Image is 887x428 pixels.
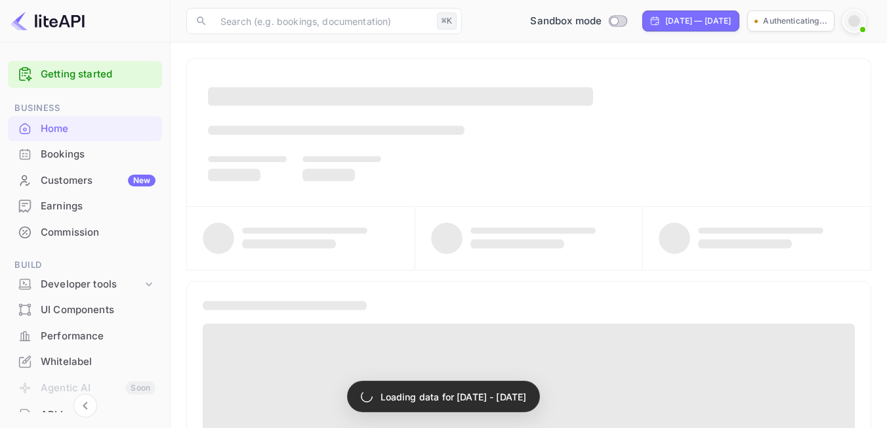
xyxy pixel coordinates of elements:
input: Search (e.g. bookings, documentation) [213,8,432,34]
div: New [128,175,155,186]
div: Commission [41,225,155,240]
div: Performance [41,329,155,344]
span: Business [8,101,162,116]
div: Whitelabel [41,354,155,370]
a: Commission [8,220,162,244]
div: Customers [41,173,155,188]
div: Home [41,121,155,137]
div: UI Components [8,297,162,323]
div: Switch to Production mode [525,14,632,29]
div: UI Components [41,303,155,318]
span: Sandbox mode [530,14,602,29]
div: [DATE] — [DATE] [665,15,731,27]
div: Developer tools [41,277,142,292]
img: LiteAPI logo [10,11,85,32]
a: Home [8,116,162,140]
div: CustomersNew [8,168,162,194]
a: API Logs [8,402,162,427]
a: Bookings [8,142,162,166]
div: Bookings [41,147,155,162]
div: Developer tools [8,273,162,296]
a: Earnings [8,194,162,218]
div: Commission [8,220,162,246]
span: Build [8,258,162,272]
div: API Logs [41,408,155,423]
div: Click to change the date range period [642,11,739,32]
div: ⌘K [437,12,457,30]
a: UI Components [8,297,162,322]
div: Earnings [41,199,155,214]
a: Getting started [41,67,155,82]
button: Collapse navigation [73,394,97,417]
p: Loading data for [DATE] - [DATE] [381,390,527,404]
a: Performance [8,324,162,348]
div: Getting started [8,61,162,88]
a: Whitelabel [8,349,162,374]
div: Whitelabel [8,349,162,375]
a: CustomersNew [8,168,162,192]
p: Authenticating... [763,15,827,27]
div: Home [8,116,162,142]
div: Bookings [8,142,162,167]
div: Performance [8,324,162,349]
div: Earnings [8,194,162,219]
